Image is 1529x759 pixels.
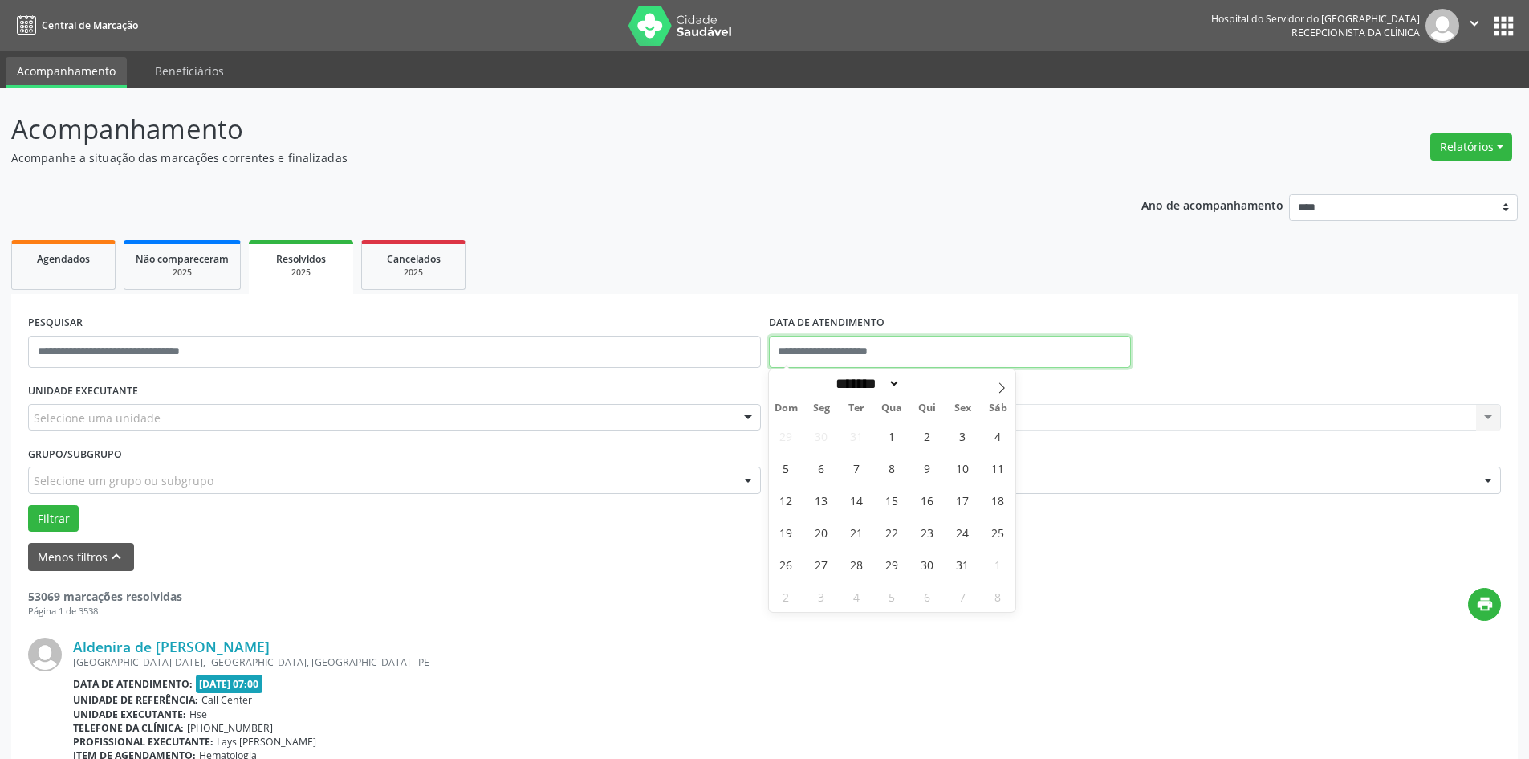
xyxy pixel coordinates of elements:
span: Fevereiro 1, 2025 [982,549,1014,580]
label: DATA DE ATENDIMENTO [769,311,884,336]
span: Janeiro 9, 2025 [912,452,943,484]
span: Fevereiro 8, 2025 [982,581,1014,612]
span: Janeiro 1, 2025 [876,420,908,451]
span: Ter [839,403,874,414]
span: Janeiro 2, 2025 [912,420,943,451]
label: UNIDADE EXECUTANTE [28,379,138,404]
span: Dezembro 30, 2024 [806,420,837,451]
span: Janeiro 22, 2025 [876,516,908,548]
span: [PHONE_NUMBER] [187,721,273,735]
span: Lays [PERSON_NAME] [217,735,316,749]
span: Janeiro 27, 2025 [806,549,837,580]
p: Ano de acompanhamento [1141,194,1283,214]
i: keyboard_arrow_up [108,548,125,565]
span: Janeiro 14, 2025 [841,484,872,516]
span: Janeiro 28, 2025 [841,549,872,580]
strong: 53069 marcações resolvidas [28,589,182,604]
span: Fevereiro 2, 2025 [771,581,802,612]
button: print [1468,588,1501,621]
span: Qua [874,403,909,414]
i: print [1476,595,1494,613]
button: Menos filtroskeyboard_arrow_up [28,543,134,571]
span: Janeiro 12, 2025 [771,484,802,516]
span: Fevereiro 5, 2025 [876,581,908,612]
div: Página 1 de 3538 [28,605,182,618]
span: Janeiro 16, 2025 [912,484,943,516]
span: Janeiro 7, 2025 [841,452,872,484]
div: [GEOGRAPHIC_DATA][DATE], [GEOGRAPHIC_DATA], [GEOGRAPHIC_DATA] - PE [73,655,1501,669]
span: Fevereiro 4, 2025 [841,581,872,612]
span: Janeiro 18, 2025 [982,484,1014,516]
span: Dom [769,403,804,414]
span: Sáb [980,403,1015,414]
img: img [28,638,62,671]
span: Central de Marcação [42,18,138,32]
a: Beneficiários [144,57,235,85]
span: Resolvidos [276,252,326,266]
span: Janeiro 31, 2025 [947,549,978,580]
span: Janeiro 26, 2025 [771,549,802,580]
span: Janeiro 15, 2025 [876,484,908,516]
span: Fevereiro 3, 2025 [806,581,837,612]
span: Janeiro 11, 2025 [982,452,1014,484]
b: Unidade executante: [73,708,186,721]
span: Janeiro 10, 2025 [947,452,978,484]
b: Profissional executante: [73,735,213,749]
span: Recepcionista da clínica [1291,26,1420,39]
span: Sex [945,403,980,414]
span: Janeiro 19, 2025 [771,516,802,548]
a: Acompanhamento [6,57,127,88]
div: Hospital do Servidor do [GEOGRAPHIC_DATA] [1211,12,1420,26]
span: Não compareceram [136,252,229,266]
span: Janeiro 20, 2025 [806,516,837,548]
span: Dezembro 29, 2024 [771,420,802,451]
p: Acompanhamento [11,109,1066,149]
span: Fevereiro 7, 2025 [947,581,978,612]
span: Agendados [37,252,90,266]
span: Dezembro 31, 2024 [841,420,872,451]
span: Selecione uma unidade [34,410,161,426]
p: Acompanhe a situação das marcações correntes e finalizadas [11,149,1066,166]
a: Central de Marcação [11,12,138,39]
span: Janeiro 3, 2025 [947,420,978,451]
div: 2025 [260,267,342,279]
a: Aldenira de [PERSON_NAME] [73,638,270,655]
span: Janeiro 23, 2025 [912,516,943,548]
i:  [1466,14,1483,32]
span: [DATE] 07:00 [196,675,263,693]
span: Fevereiro 6, 2025 [912,581,943,612]
span: Hse [189,708,207,721]
button: Relatórios [1430,133,1512,161]
button: apps [1490,12,1518,40]
span: Janeiro 21, 2025 [841,516,872,548]
span: Selecione um grupo ou subgrupo [34,472,213,489]
label: Grupo/Subgrupo [28,442,122,467]
span: Janeiro 4, 2025 [982,420,1014,451]
span: Janeiro 17, 2025 [947,484,978,516]
span: Call Center [201,693,252,707]
b: Unidade de referência: [73,693,198,707]
div: 2025 [136,267,229,279]
span: Janeiro 29, 2025 [876,549,908,580]
b: Telefone da clínica: [73,721,184,735]
label: PESQUISAR [28,311,83,336]
span: Janeiro 6, 2025 [806,452,837,484]
button:  [1459,9,1490,43]
span: Cancelados [387,252,441,266]
span: Seg [803,403,839,414]
span: Janeiro 5, 2025 [771,452,802,484]
div: 2025 [373,267,453,279]
span: Janeiro 30, 2025 [912,549,943,580]
span: Janeiro 8, 2025 [876,452,908,484]
button: Filtrar [28,505,79,533]
span: Janeiro 25, 2025 [982,516,1014,548]
span: Qui [909,403,945,414]
img: img [1425,9,1459,43]
span: Janeiro 13, 2025 [806,484,837,516]
b: Data de atendimento: [73,677,193,691]
select: Month [831,375,901,392]
span: Janeiro 24, 2025 [947,516,978,548]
